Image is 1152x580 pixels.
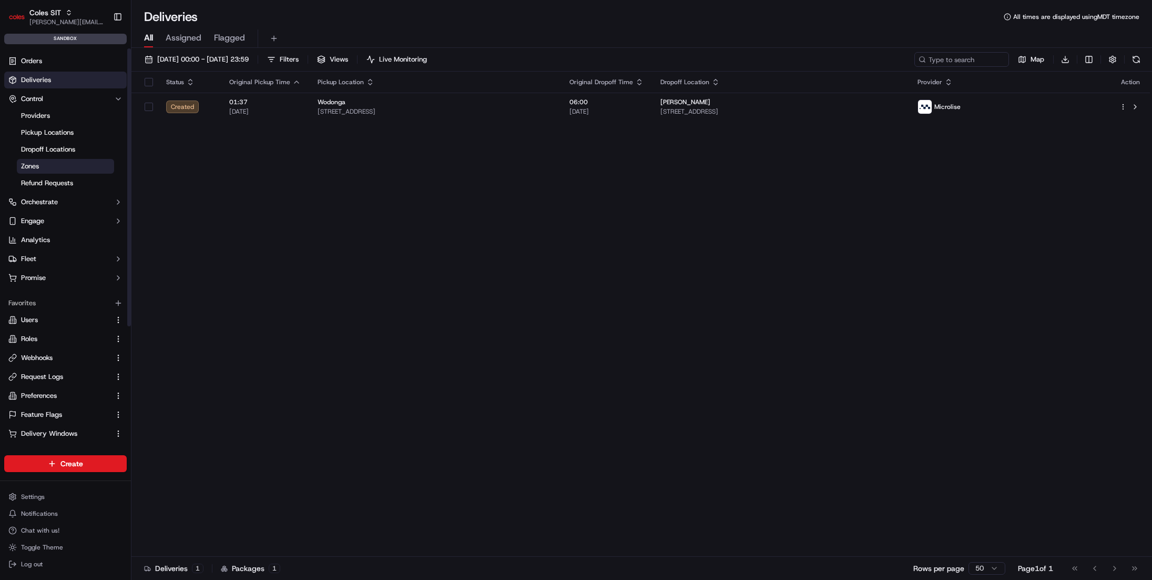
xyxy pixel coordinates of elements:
button: Chat with us! [4,523,127,538]
button: Preferences [4,387,127,404]
button: Request Logs [4,368,127,385]
span: Users [21,315,38,325]
span: Request Logs [21,372,63,382]
div: Deliveries [144,563,203,574]
img: Nash [11,11,32,32]
span: Original Dropoff Time [569,78,633,86]
button: Engage [4,213,127,229]
span: Promise [21,273,46,283]
button: Promise [4,269,127,286]
span: Map [1031,55,1044,64]
div: Page 1 of 1 [1018,563,1053,574]
button: Coles SIT [29,7,61,18]
span: Log out [21,560,43,568]
a: 💻API Documentation [85,148,173,167]
button: Toggle Theme [4,540,127,555]
a: Deliveries [4,72,127,88]
span: 01:37 [229,98,301,106]
span: Toggle Theme [21,543,63,552]
button: Webhooks [4,349,127,366]
span: Pickup Locations [21,128,74,137]
span: API Documentation [99,153,169,163]
a: Users [8,315,110,325]
span: Analytics [21,235,50,245]
span: Assigned [166,32,201,44]
span: Live Monitoring [379,55,427,64]
span: Deliveries [21,75,51,85]
button: Live Monitoring [362,52,432,67]
button: Log out [4,557,127,572]
a: Request Logs [8,372,110,382]
span: [STREET_ADDRESS] [318,107,553,116]
span: Views [330,55,348,64]
button: [PERSON_NAME][EMAIL_ADDRESS][DOMAIN_NAME] [29,18,105,26]
a: Powered byPylon [74,178,127,186]
button: Roles [4,331,127,347]
span: Feature Flags [21,410,62,419]
span: Engage [21,216,44,226]
span: Original Pickup Time [229,78,290,86]
span: Refund Requests [21,178,73,188]
span: Orders [21,56,42,66]
a: Orders [4,53,127,69]
span: Delivery Windows [21,429,77,438]
span: Status [166,78,184,86]
span: Provider [917,78,942,86]
button: Orchestrate [4,194,127,211]
span: Roles [21,334,37,344]
span: [DATE] 00:00 - [DATE] 23:59 [157,55,249,64]
span: Chat with us! [21,526,59,535]
span: Settings [21,493,45,501]
button: Refresh [1129,52,1144,67]
a: Analytics [4,232,127,248]
div: Start new chat [36,101,172,111]
span: Microlise [934,103,961,111]
button: Start new chat [179,104,191,116]
div: Packages [221,563,280,574]
button: Notifications [4,506,127,521]
button: Settings [4,489,127,504]
p: Rows per page [913,563,964,574]
span: Knowledge Base [21,153,80,163]
img: 1736555255976-a54dd68f-1ca7-489b-9aae-adbdc363a1c4 [11,101,29,119]
div: 📗 [11,154,19,162]
span: Preferences [21,391,57,401]
a: Providers [17,108,114,123]
a: Refund Requests [17,176,114,191]
img: microlise_logo.jpeg [918,100,932,114]
span: 06:00 [569,98,644,106]
button: Fleet [4,251,127,267]
span: Zones [21,162,39,171]
span: Webhooks [21,353,53,363]
span: All times are displayed using MDT timezone [1013,13,1139,21]
button: Users [4,312,127,328]
button: Create [4,455,127,472]
h1: Deliveries [144,8,198,25]
a: Dropoff Locations [17,142,114,157]
span: Filters [280,55,299,64]
button: Control [4,91,127,107]
span: Flagged [214,32,245,44]
a: Pickup Locations [17,125,114,140]
span: Dropoff Location [660,78,709,86]
a: Roles [8,334,110,344]
a: Preferences [8,391,110,401]
button: Delivery Windows [4,425,127,442]
button: Views [312,52,353,67]
div: sandbox [4,34,127,44]
span: [STREET_ADDRESS] [660,107,901,116]
p: Welcome 👋 [11,42,191,59]
div: Action [1119,78,1141,86]
span: Notifications [21,509,58,518]
button: [DATE] 00:00 - [DATE] 23:59 [140,52,253,67]
div: 1 [269,564,280,573]
span: Pickup Location [318,78,364,86]
span: Control [21,94,43,104]
span: Pylon [105,178,127,186]
span: [PERSON_NAME] [660,98,710,106]
a: Feature Flags [8,410,110,419]
span: [DATE] [569,107,644,116]
button: Feature Flags [4,406,127,423]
